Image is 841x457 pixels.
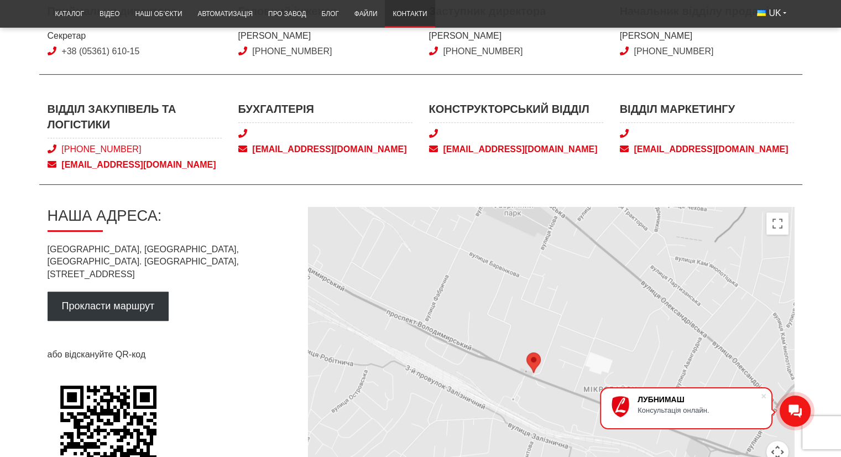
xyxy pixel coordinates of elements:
[429,143,603,155] a: [EMAIL_ADDRESS][DOMAIN_NAME]
[238,30,412,42] span: [PERSON_NAME]
[238,143,412,155] a: [EMAIL_ADDRESS][DOMAIN_NAME]
[443,46,523,56] a: [PHONE_NUMBER]
[92,3,127,25] a: Відео
[61,144,141,154] a: [PHONE_NUMBER]
[757,10,766,16] img: Українська
[429,30,603,42] span: [PERSON_NAME]
[620,101,794,123] span: Відділ маркетингу
[620,143,794,155] a: [EMAIL_ADDRESS][DOMAIN_NAME]
[260,3,314,25] a: Про завод
[385,3,435,25] a: Контакти
[48,243,290,281] p: [GEOGRAPHIC_DATA], [GEOGRAPHIC_DATA], [GEOGRAPHIC_DATA]. [GEOGRAPHIC_DATA], [STREET_ADDRESS]
[48,30,222,42] span: Секретар
[749,3,793,23] button: UK
[620,30,794,42] span: [PERSON_NAME]
[769,7,781,19] span: UK
[48,159,222,171] a: [EMAIL_ADDRESS][DOMAIN_NAME]
[61,46,139,56] a: +38 (05361) 610-15
[48,101,222,138] span: Відділ закупівель та логістики
[429,101,603,123] span: Конструкторський відділ
[638,406,760,414] div: Консультація онлайн.
[48,292,169,321] a: Прокласти маршрут
[252,46,332,56] a: [PHONE_NUMBER]
[638,395,760,404] div: ЛУБНИМАШ
[634,46,713,56] a: [PHONE_NUMBER]
[347,3,385,25] a: Файли
[48,207,290,232] h2: Наша адреса:
[314,3,346,25] a: Блог
[127,3,190,25] a: Наші об’єкти
[48,349,290,361] p: або відскануйте QR-код
[48,3,92,25] a: Каталог
[190,3,260,25] a: Автоматизація
[766,212,788,235] button: Перемкнути повноекранний режим
[238,101,412,123] span: Бухгалтерія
